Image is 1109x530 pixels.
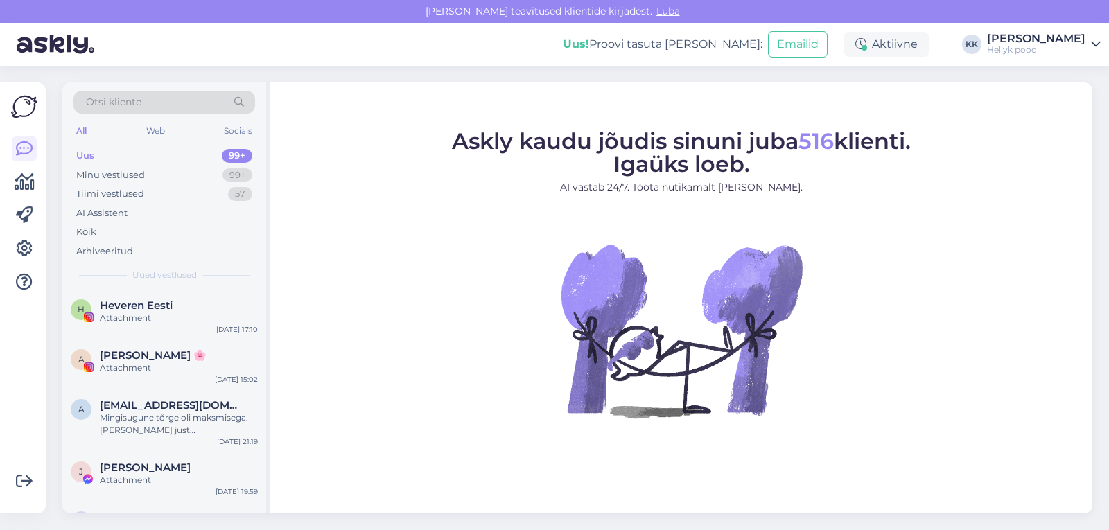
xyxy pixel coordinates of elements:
div: KK [962,35,981,54]
span: A [78,354,85,364]
div: Attachment [100,362,258,374]
div: [DATE] 17:10 [216,324,258,335]
span: Luba [652,5,684,17]
span: annamariataidla@gmail.com [100,399,244,412]
span: a [78,404,85,414]
div: AI Assistent [76,206,128,220]
span: Heveren Eesti [100,299,173,312]
span: 516 [798,127,834,154]
div: 57 [228,187,252,201]
div: Arhiveeritud [76,245,133,258]
span: Jane Sõna [100,461,191,474]
span: J [79,466,83,477]
div: [PERSON_NAME] [987,33,1085,44]
span: Otsi kliente [86,95,141,109]
b: Uus! [563,37,589,51]
div: Attachment [100,312,258,324]
div: [DATE] 19:59 [216,486,258,497]
button: Emailid [768,31,828,58]
a: [PERSON_NAME]Hellyk pood [987,33,1101,55]
div: Socials [221,122,255,140]
div: 99+ [222,149,252,163]
div: [DATE] 21:19 [217,436,258,447]
img: Askly Logo [11,94,37,120]
div: Proovi tasuta [PERSON_NAME]: [563,36,762,53]
p: AI vastab 24/7. Tööta nutikamalt [PERSON_NAME]. [452,180,911,195]
div: Uus [76,149,94,163]
div: 99+ [222,168,252,182]
div: Mingisugune tõrge oli maksmisega. [PERSON_NAME] just [PERSON_NAME] teavitus, et makse läks kenast... [100,412,258,436]
div: [DATE] 15:02 [215,374,258,385]
img: No Chat active [557,206,806,455]
div: Minu vestlused [76,168,145,182]
div: Aktiivne [844,32,929,57]
div: All [73,122,89,140]
div: Hellyk pood [987,44,1085,55]
div: Kõik [76,225,96,239]
span: Andra 🌸 [100,349,207,362]
div: Attachment [100,474,258,486]
span: H [78,304,85,315]
span: Uued vestlused [132,269,197,281]
span: Lenna Schmidt [100,511,191,524]
div: Tiimi vestlused [76,187,144,201]
span: Askly kaudu jõudis sinuni juba klienti. Igaüks loeb. [452,127,911,177]
div: Web [143,122,168,140]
